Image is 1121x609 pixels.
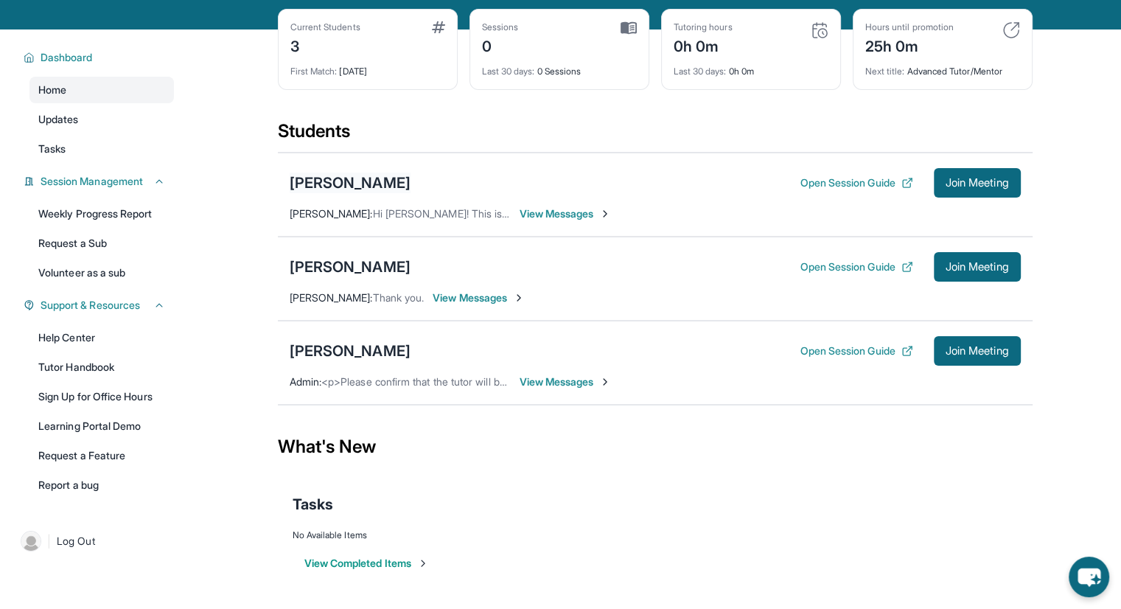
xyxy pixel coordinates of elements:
img: card [1002,21,1020,39]
img: Chevron-Right [513,292,525,304]
a: Volunteer as a sub [29,260,174,286]
a: Request a Feature [29,442,174,469]
div: Tutoring hours [674,21,733,33]
a: Weekly Progress Report [29,201,174,227]
a: Sign Up for Office Hours [29,383,174,410]
img: card [621,21,637,35]
div: What's New [278,414,1033,479]
span: Thank you. [373,291,425,304]
button: Session Management [35,174,165,189]
a: Request a Sub [29,230,174,257]
span: Session Management [41,174,143,189]
span: Tasks [293,494,333,515]
span: Tasks [38,142,66,156]
a: Tutor Handbook [29,354,174,380]
button: Join Meeting [934,336,1021,366]
span: Join Meeting [946,347,1009,355]
div: [PERSON_NAME] [290,257,411,277]
span: | [47,532,51,550]
div: Hours until promotion [865,21,954,33]
img: Chevron-Right [599,208,611,220]
button: Open Session Guide [800,260,912,274]
a: Tasks [29,136,174,162]
span: Join Meeting [946,262,1009,271]
a: Learning Portal Demo [29,413,174,439]
button: Dashboard [35,50,165,65]
button: Open Session Guide [800,344,912,358]
div: 0h 0m [674,57,828,77]
a: Report a bug [29,472,174,498]
img: card [432,21,445,33]
span: <p>Please confirm that the tutor will be able to attend your first assigned meeting time before j... [321,375,853,388]
button: chat-button [1069,557,1109,597]
span: View Messages [520,375,612,389]
div: Sessions [482,21,519,33]
button: View Completed Items [304,556,429,571]
div: 0 [482,33,519,57]
button: Join Meeting [934,168,1021,198]
a: Help Center [29,324,174,351]
div: [PERSON_NAME] [290,173,411,193]
button: Support & Resources [35,298,165,313]
span: Home [38,83,66,97]
button: Open Session Guide [800,175,912,190]
div: 0 Sessions [482,57,637,77]
span: Last 30 days : [482,66,535,77]
img: card [811,21,828,39]
span: Admin : [290,375,321,388]
div: Current Students [290,21,360,33]
span: View Messages [433,290,525,305]
div: [PERSON_NAME] [290,341,411,361]
button: Join Meeting [934,252,1021,282]
span: Updates [38,112,79,127]
span: [PERSON_NAME] : [290,207,373,220]
img: user-img [21,531,41,551]
span: Log Out [57,534,95,549]
span: Next title : [865,66,905,77]
div: 25h 0m [865,33,954,57]
span: View Messages [520,206,612,221]
span: Last 30 days : [674,66,727,77]
span: Join Meeting [946,178,1009,187]
div: Students [278,119,1033,152]
div: [DATE] [290,57,445,77]
div: No Available Items [293,529,1018,541]
span: Support & Resources [41,298,140,313]
a: Home [29,77,174,103]
div: 3 [290,33,360,57]
div: 0h 0m [674,33,733,57]
a: Updates [29,106,174,133]
span: Dashboard [41,50,93,65]
span: [PERSON_NAME] : [290,291,373,304]
span: First Match : [290,66,338,77]
img: Chevron-Right [599,376,611,388]
div: Advanced Tutor/Mentor [865,57,1020,77]
a: |Log Out [15,525,174,557]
